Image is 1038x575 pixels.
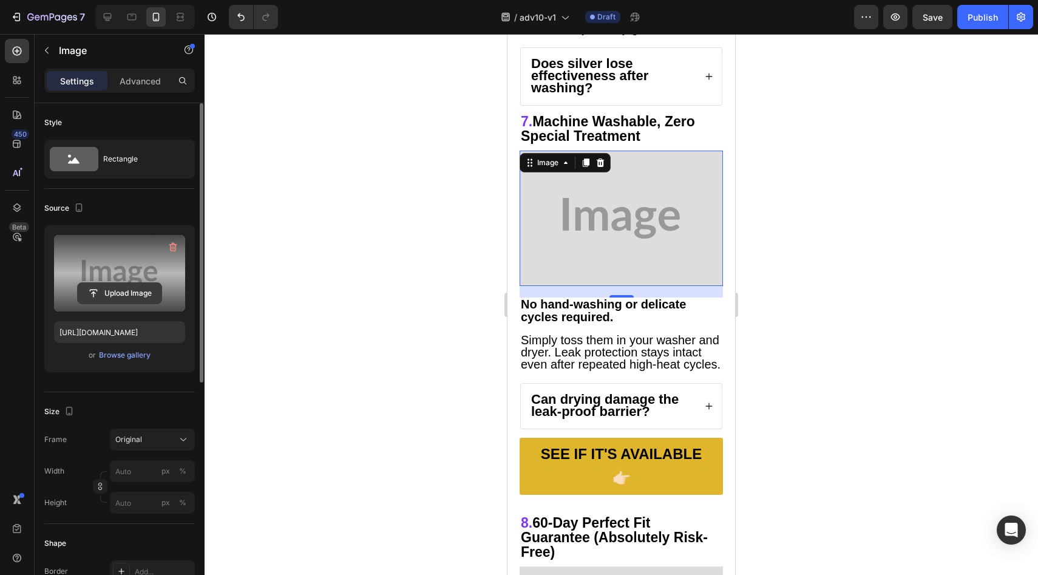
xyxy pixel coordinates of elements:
button: % [158,464,173,478]
div: px [161,497,170,508]
div: Size [44,404,76,420]
label: Width [44,466,64,477]
div: Publish [968,11,998,24]
button: Save [912,5,952,29]
div: % [179,497,186,508]
iframe: Design area [507,34,735,575]
div: Style [44,117,62,128]
span: or [89,348,96,362]
span: Save [923,12,943,22]
div: px [161,466,170,477]
div: Undo/Redo [229,5,278,29]
div: % [179,466,186,477]
div: Beta [9,222,29,232]
p: Image [59,43,162,58]
p: Settings [60,75,94,87]
div: Source [44,200,86,217]
div: 450 [12,129,29,139]
label: Height [44,497,67,508]
div: Shape [44,538,66,549]
label: Frame [44,434,67,445]
button: 7 [5,5,90,29]
button: Publish [957,5,1008,29]
button: Original [110,429,195,451]
input: https://example.com/image.jpg [54,321,185,343]
button: Browse gallery [98,349,151,361]
div: Open Intercom Messenger [997,515,1026,545]
span: Draft [597,12,616,22]
input: px% [110,460,195,482]
button: px [175,464,190,478]
button: % [158,495,173,510]
p: Advanced [120,75,161,87]
div: Browse gallery [99,350,151,361]
button: px [175,495,190,510]
input: px% [110,492,195,514]
button: Upload Image [77,282,162,304]
span: Original [115,434,142,445]
p: 7 [80,10,85,24]
span: adv10-v1 [520,11,556,24]
div: Rectangle [103,145,177,173]
span: / [514,11,517,24]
